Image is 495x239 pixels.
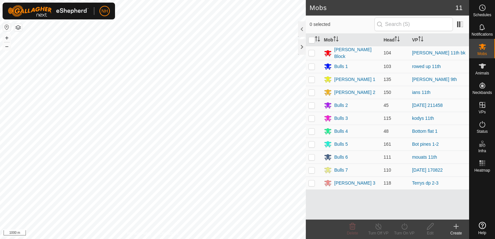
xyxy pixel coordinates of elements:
a: Bottom flat 1 [412,129,438,134]
p-sorticon: Activate to sort [333,37,339,42]
button: – [3,42,11,50]
div: Bulls 3 [334,115,348,122]
span: 110 [384,167,391,173]
span: 0 selected [310,21,374,28]
a: Help [469,219,495,237]
span: Mobs [478,52,487,56]
a: rowed up 11th [412,64,441,69]
a: Terrys dp 2-3 [412,180,439,186]
a: Contact Us [159,231,178,236]
a: [DATE] 211458 [412,103,443,108]
input: Search (S) [374,17,453,31]
button: Map Layers [14,24,22,31]
span: 48 [384,129,389,134]
button: + [3,34,11,42]
a: mouats 11th [412,154,437,160]
button: Reset Map [3,23,11,31]
span: 103 [384,64,391,69]
span: Schedules [473,13,491,17]
th: Head [381,34,409,46]
span: 135 [384,77,391,82]
th: Mob [321,34,381,46]
span: Help [478,231,486,235]
span: 111 [384,154,391,160]
a: Privacy Policy [127,231,152,236]
span: 150 [384,90,391,95]
div: [PERSON_NAME] 3 [334,180,375,187]
span: 45 [384,103,389,108]
a: Bot pines 1-2 [412,142,439,147]
p-sorticon: Activate to sort [418,37,423,42]
span: Notifications [472,32,493,36]
div: Bulls 6 [334,154,348,161]
div: Bulls 2 [334,102,348,109]
span: 118 [384,180,391,186]
p-sorticon: Activate to sort [395,37,400,42]
h2: Mobs [310,4,455,12]
span: Heatmap [474,168,490,172]
a: [PERSON_NAME] 11th bk [412,50,466,55]
div: [PERSON_NAME] Block [334,46,378,60]
a: [DATE] 170822 [412,167,443,173]
span: Delete [347,231,358,235]
div: [PERSON_NAME] 1 [334,76,375,83]
div: Bulls 5 [334,141,348,148]
span: VPs [478,110,486,114]
span: Animals [475,71,489,75]
div: Bulls 4 [334,128,348,135]
span: NH [101,8,108,15]
span: 104 [384,50,391,55]
a: ians 11th [412,90,431,95]
a: [PERSON_NAME] 9th [412,77,457,82]
div: [PERSON_NAME] 2 [334,89,375,96]
span: 115 [384,116,391,121]
div: Create [443,230,469,236]
div: Bulls 1 [334,63,348,70]
a: kodys 11th [412,116,434,121]
div: Bulls 7 [334,167,348,174]
p-sorticon: Activate to sort [315,37,320,42]
img: Gallagher Logo [8,5,89,17]
span: 161 [384,142,391,147]
div: Turn Off VP [365,230,391,236]
th: VP [409,34,469,46]
div: Edit [417,230,443,236]
span: 11 [455,3,463,13]
span: Status [477,130,488,133]
span: Neckbands [472,91,492,95]
div: Turn On VP [391,230,417,236]
span: Infra [478,149,486,153]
